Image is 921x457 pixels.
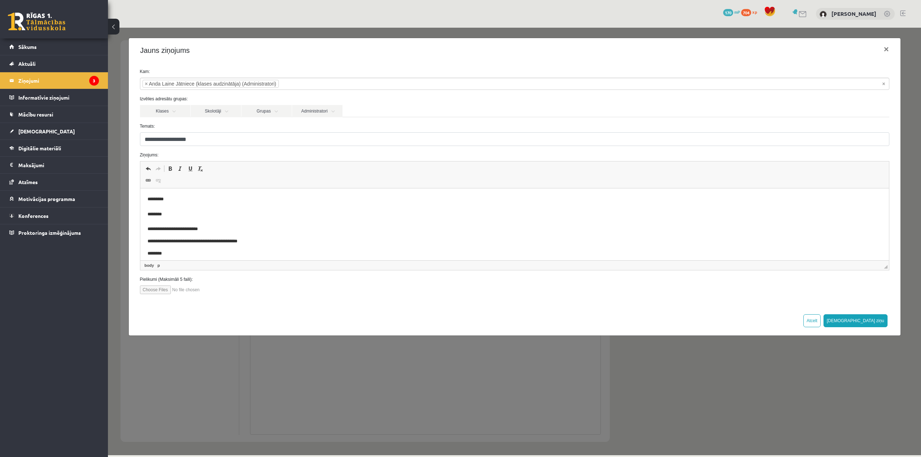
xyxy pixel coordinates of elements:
[45,148,55,157] a: Убрать ссылку
[774,52,777,60] span: Noņemt visus vienumus
[35,234,47,241] a: Элемент body
[32,17,82,28] h4: Jauns ziņojums
[9,72,99,89] a: Ziņojumi3
[27,124,787,131] label: Ziņojums:
[18,179,38,185] span: Atzīmes
[18,229,81,236] span: Proktoringa izmēģinājums
[734,9,740,15] span: mP
[7,7,741,81] body: Визуальный текстовый редактор, wiswyg-editor-47433804290160-1760452662-756
[45,136,55,146] a: Повторить (Ctrl+Y)
[18,89,99,106] legend: Informatīvie ziņojumi
[9,89,99,106] a: Informatīvie ziņojumi
[9,191,99,207] a: Motivācijas programma
[18,157,99,173] legend: Maksājumi
[32,77,82,90] a: Klases
[83,77,133,90] a: Skolotāji
[27,41,787,47] label: Kam:
[9,106,99,123] a: Mācību resursi
[752,9,757,15] span: xp
[723,9,740,15] a: 170 mP
[27,68,787,74] label: Izvēlies adresātu grupas:
[89,76,99,86] i: 3
[741,9,761,15] a: 704 xp
[695,287,713,300] button: Atcelt
[9,55,99,72] a: Aktuāli
[770,12,786,32] button: ×
[18,196,75,202] span: Motivācijas programma
[9,123,99,140] a: [DEMOGRAPHIC_DATA]
[18,145,61,151] span: Digitālie materiāli
[67,136,77,146] a: Курсив (Ctrl+I)
[35,148,45,157] a: Вставить/Редактировать ссылку (Ctrl+K)
[18,212,49,219] span: Konferences
[27,95,787,102] label: Temats:
[48,234,54,241] a: Элемент p
[27,248,787,255] label: Pielikumi (Maksimāli 5 faili):
[18,128,75,134] span: [DEMOGRAPHIC_DATA]
[77,136,87,146] a: Подчеркнутый (Ctrl+U)
[133,77,184,90] a: Grupas
[57,136,67,146] a: Полужирный (Ctrl+B)
[741,9,751,16] span: 704
[37,52,40,60] span: ×
[9,207,99,224] a: Konferences
[8,13,65,31] a: Rīgas 1. Tālmācības vidusskola
[18,111,53,118] span: Mācību resursi
[723,9,733,16] span: 170
[9,38,99,55] a: Sākums
[32,161,781,233] iframe: Визуальный текстовый редактор, wiswyg-editor-47433804290160-1760452662-756
[716,287,780,300] button: [DEMOGRAPHIC_DATA] ziņu
[9,224,99,241] a: Proktoringa izmēģinājums
[184,77,235,90] a: Administratori
[9,157,99,173] a: Maksājumi
[776,237,780,241] span: Перетащите для изменения размера
[18,44,37,50] span: Sākums
[9,174,99,190] a: Atzīmes
[35,136,45,146] a: Отменить (Ctrl+Z)
[35,52,171,60] li: Anda Laine Jātniece (klases audzinātāja) (Administratori)
[87,136,97,146] a: Убрать форматирование
[18,60,36,67] span: Aktuāli
[820,11,827,18] img: Kirills Aleksejevs
[831,10,876,17] a: [PERSON_NAME]
[18,72,99,89] legend: Ziņojumi
[9,140,99,156] a: Digitālie materiāli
